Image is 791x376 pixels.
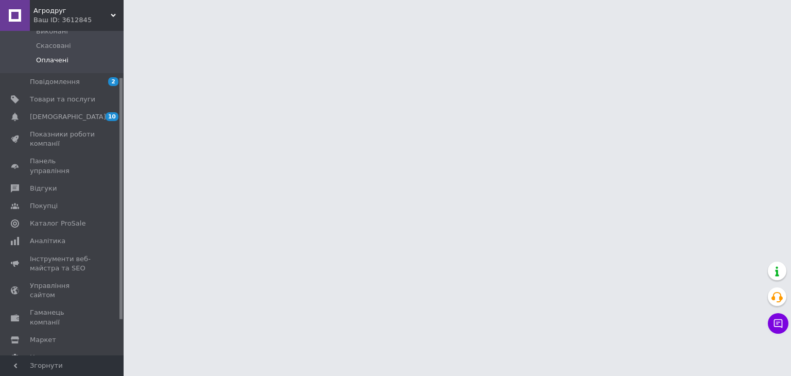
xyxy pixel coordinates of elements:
span: Покупці [30,201,58,211]
span: 2 [108,77,118,86]
div: Ваш ID: 3612845 [33,15,124,25]
span: [DEMOGRAPHIC_DATA] [30,112,106,122]
span: Гаманець компанії [30,308,95,327]
span: Оплачені [36,56,68,65]
span: Управління сайтом [30,281,95,300]
span: Виконані [36,27,68,36]
span: Показники роботи компанії [30,130,95,148]
span: Аналітика [30,236,65,246]
span: Скасовані [36,41,71,50]
span: Маркет [30,335,56,345]
span: Відгуки [30,184,57,193]
span: Каталог ProSale [30,219,85,228]
span: Панель управління [30,157,95,175]
span: Налаштування [30,353,82,362]
span: Товари та послуги [30,95,95,104]
span: Повідомлення [30,77,80,87]
span: Агродруг [33,6,111,15]
span: 10 [106,112,118,121]
button: Чат з покупцем [768,313,788,334]
span: Інструменти веб-майстра та SEO [30,254,95,273]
